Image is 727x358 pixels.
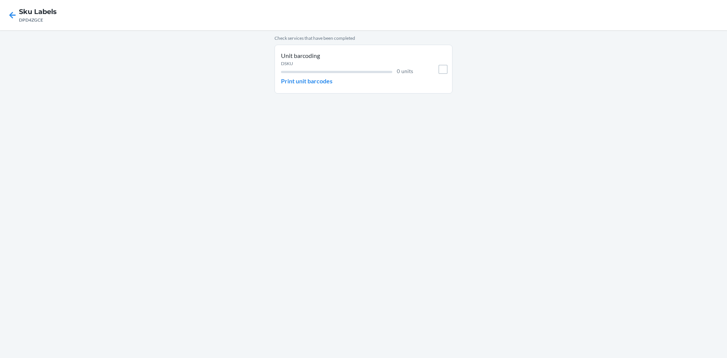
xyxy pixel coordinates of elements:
p: Unit barcoding [281,51,413,60]
span: units [401,68,413,74]
h4: Sku Labels [19,7,57,17]
div: DPD4ZGCE [19,17,57,23]
span: 0 [397,68,400,74]
p: Print unit barcodes [281,77,332,86]
p: DSKU [281,60,293,67]
p: Check services that have been completed [275,35,452,42]
button: Print unit barcodes [281,75,332,87]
